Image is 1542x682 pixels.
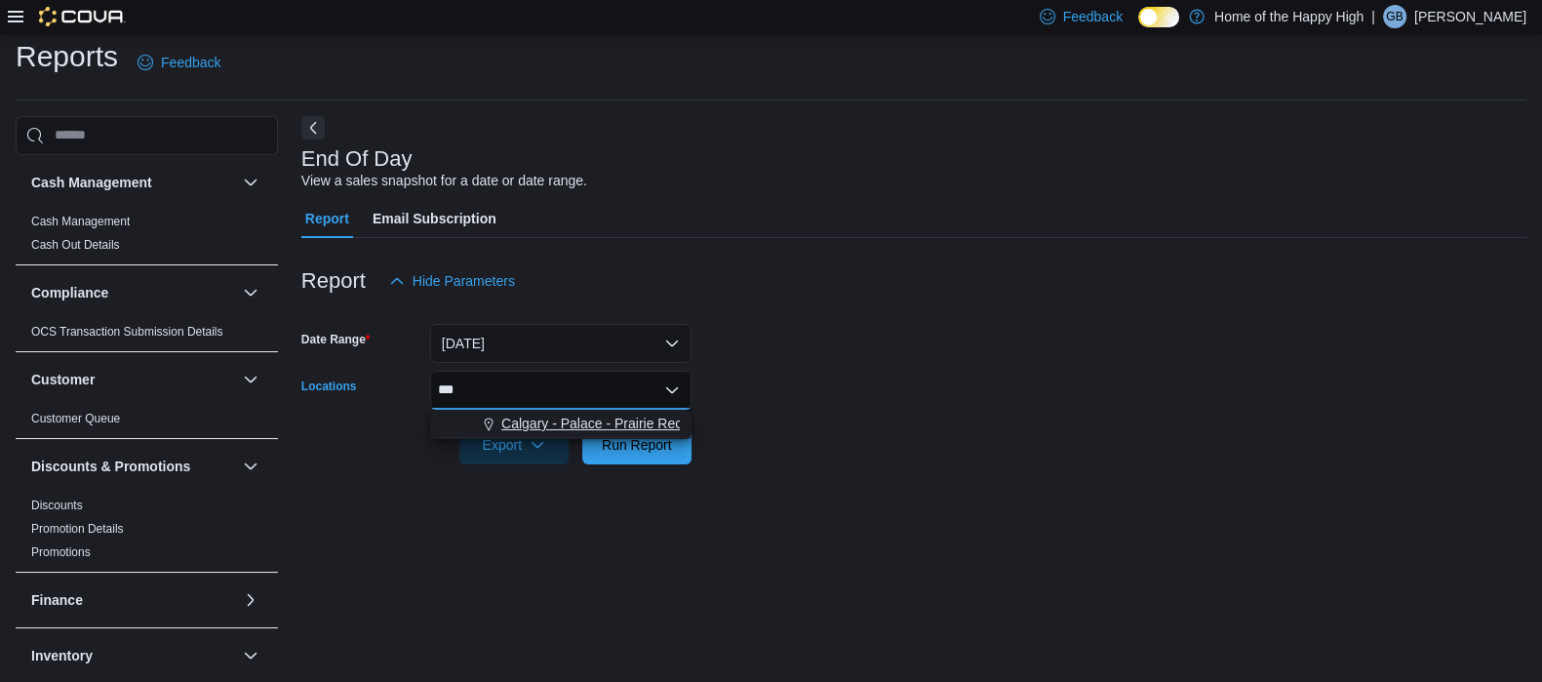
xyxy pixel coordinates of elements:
a: OCS Transaction Submission Details [31,325,223,339]
div: View a sales snapshot for a date or date range. [301,171,587,191]
button: Inventory [239,644,262,667]
span: Export [471,425,557,464]
button: Customer [31,370,235,389]
button: Finance [31,590,235,610]
button: Hide Parameters [381,261,523,301]
h3: Finance [31,590,83,610]
h3: Report [301,269,366,293]
button: Export [459,425,569,464]
div: Cash Management [16,210,278,264]
span: Promotions [31,544,91,560]
a: Promotion Details [31,522,124,536]
span: Run Report [602,435,672,455]
span: GB [1386,5,1403,28]
span: Promotion Details [31,521,124,537]
h3: Discounts & Promotions [31,457,190,476]
button: [DATE] [430,324,692,363]
button: Inventory [31,646,235,665]
span: Feedback [161,53,220,72]
a: Feedback [130,43,228,82]
label: Locations [301,379,357,394]
h3: End Of Day [301,147,413,171]
button: Calgary - Palace - Prairie Records [430,410,692,438]
span: Discounts [31,498,83,513]
a: Cash Out Details [31,238,120,252]
button: Compliance [31,283,235,302]
a: Cash Management [31,215,130,228]
button: Close list of options [664,382,680,398]
span: Feedback [1063,7,1123,26]
button: Customer [239,368,262,391]
div: Gray Bonato [1383,5,1406,28]
h3: Compliance [31,283,108,302]
h3: Customer [31,370,95,389]
button: Next [301,116,325,140]
input: Dark Mode [1138,7,1179,27]
div: Customer [16,407,278,438]
div: Discounts & Promotions [16,494,278,572]
span: Cash Management [31,214,130,229]
button: Compliance [239,281,262,304]
span: Email Subscription [373,199,496,238]
p: Home of the Happy High [1214,5,1364,28]
img: Cova [39,7,126,26]
span: Hide Parameters [413,271,515,291]
a: Customer Queue [31,412,120,425]
button: Cash Management [239,171,262,194]
button: Discounts & Promotions [239,455,262,478]
h1: Reports [16,37,118,76]
span: OCS Transaction Submission Details [31,324,223,340]
label: Date Range [301,332,371,347]
button: Finance [239,588,262,612]
button: Cash Management [31,173,235,192]
span: Cash Out Details [31,237,120,253]
p: | [1371,5,1375,28]
h3: Cash Management [31,173,152,192]
span: Calgary - Palace - Prairie Records [501,414,708,433]
div: Choose from the following options [430,410,692,438]
a: Discounts [31,499,83,512]
span: Customer Queue [31,411,120,426]
div: Compliance [16,320,278,351]
p: [PERSON_NAME] [1414,5,1526,28]
button: Discounts & Promotions [31,457,235,476]
a: Promotions [31,545,91,559]
h3: Inventory [31,646,93,665]
span: Report [305,199,349,238]
button: Run Report [582,425,692,464]
span: Dark Mode [1138,27,1139,28]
